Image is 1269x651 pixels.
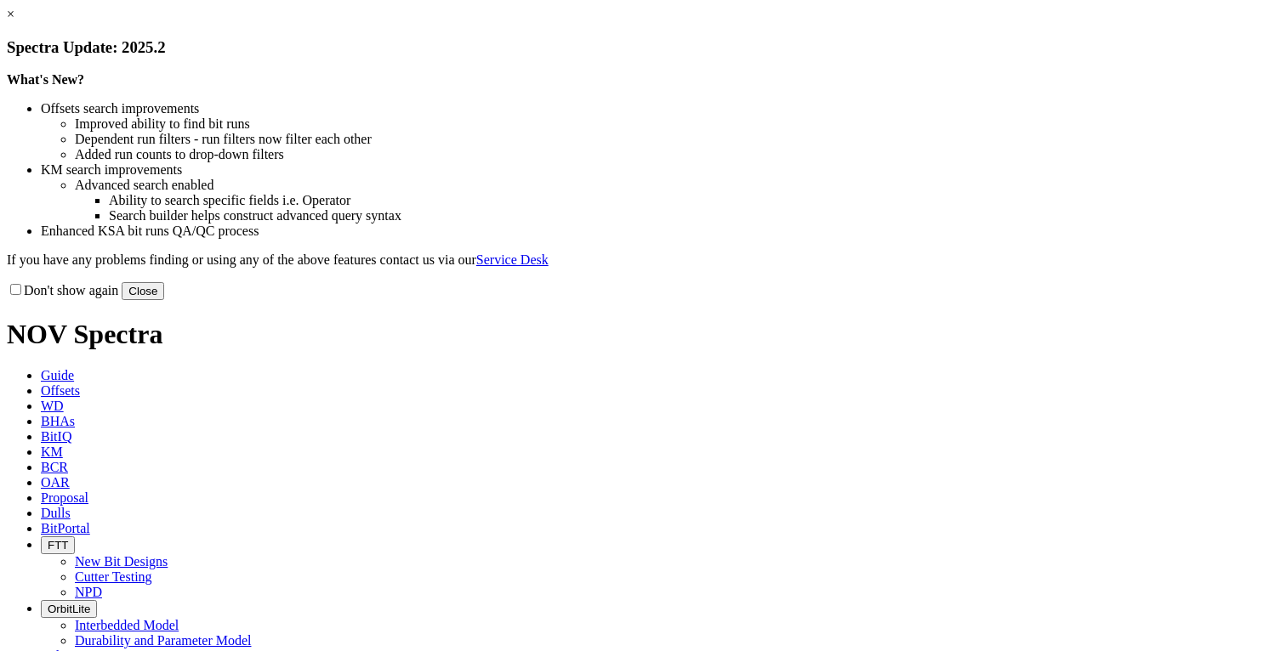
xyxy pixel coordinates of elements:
input: Don't show again [10,284,21,295]
span: BitIQ [41,429,71,444]
li: KM search improvements [41,162,1262,178]
span: Dulls [41,506,71,520]
strong: What's New? [7,72,84,87]
span: Proposal [41,490,88,505]
a: Interbedded Model [75,618,179,632]
a: New Bit Designs [75,554,168,569]
li: Offsets search improvements [41,101,1262,116]
a: Cutter Testing [75,569,152,584]
a: × [7,7,14,21]
li: Dependent run filters - run filters now filter each other [75,132,1262,147]
span: BCR [41,460,68,474]
a: Service Desk [476,252,549,267]
span: KM [41,444,63,459]
h3: Spectra Update: 2025.2 [7,38,1262,57]
p: If you have any problems finding or using any of the above features contact us via our [7,252,1262,268]
span: Offsets [41,383,80,398]
h1: NOV Spectra [7,319,1262,350]
span: BitPortal [41,521,90,535]
li: Improved ability to find bit runs [75,116,1262,132]
li: Added run counts to drop-down filters [75,147,1262,162]
li: Ability to search specific fields i.e. Operator [109,193,1262,208]
li: Enhanced KSA bit runs QA/QC process [41,224,1262,239]
span: WD [41,399,64,413]
label: Don't show again [7,283,118,297]
span: OrbitLite [48,603,90,615]
span: OAR [41,475,70,490]
li: Search builder helps construct advanced query syntax [109,208,1262,224]
a: Durability and Parameter Model [75,633,252,648]
span: Guide [41,368,74,382]
button: Close [122,282,164,300]
a: NPD [75,585,102,599]
span: FTT [48,539,68,552]
span: BHAs [41,414,75,428]
li: Advanced search enabled [75,178,1262,193]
